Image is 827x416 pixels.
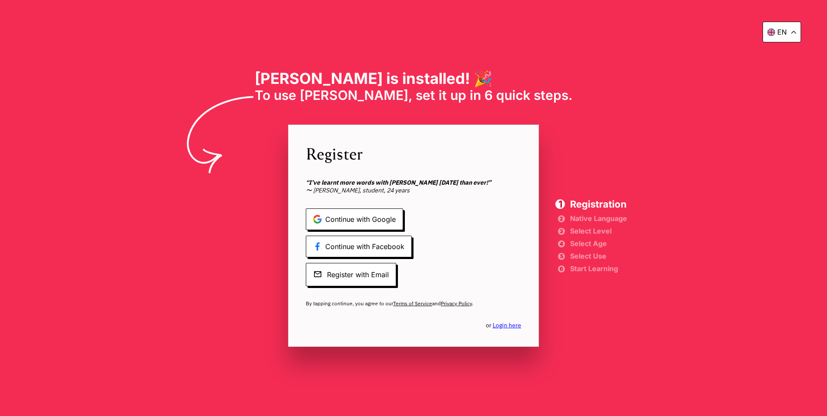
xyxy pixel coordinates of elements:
span: Register [306,142,521,164]
span: Select Use [570,253,627,259]
span: 〜 [PERSON_NAME], student, 24 years [306,179,521,194]
a: Terms of Service [393,300,432,307]
span: Select Age [570,240,627,246]
a: Privacy Policy [441,300,472,307]
span: By tapping continue, you agree to our and . [306,300,521,307]
span: Start Learning [570,266,627,272]
span: Registration [570,199,627,209]
span: Continue with Facebook [306,236,412,257]
h1: [PERSON_NAME] is installed! 🎉 [255,69,573,87]
span: Continue with Google [306,208,403,230]
span: Register with Email [306,263,396,286]
a: Login here [493,321,521,329]
p: en [777,28,787,36]
span: To use [PERSON_NAME], set it up in 6 quick steps. [255,87,573,103]
span: or [486,321,521,329]
span: Native Language [570,215,627,221]
b: “I’ve learnt more words with [PERSON_NAME] [DATE] than ever!” [306,179,491,186]
span: Select Level [570,228,627,234]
